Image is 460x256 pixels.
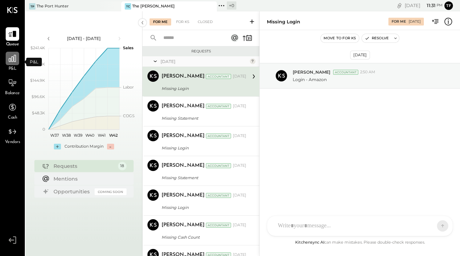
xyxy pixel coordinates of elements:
text: 0 [43,127,45,132]
span: 2:50 AM [360,69,375,75]
a: Cash [0,101,24,121]
a: Balance [0,76,24,97]
span: Vendors [5,139,20,146]
button: Move to for ks [321,34,359,42]
div: Missing Login [267,18,300,25]
text: Labor [123,85,134,90]
a: Vendors [0,125,24,146]
span: Queue [6,41,19,48]
text: W42 [109,133,118,138]
div: TC [125,3,131,10]
div: [PERSON_NAME] [162,162,204,169]
div: Accountant [206,104,231,109]
p: Login - Amazon [293,76,327,83]
div: Accountant [206,193,231,198]
div: [PERSON_NAME] [162,192,204,199]
text: COGS [123,113,135,118]
div: For Me [150,18,171,25]
div: Accountant [206,74,231,79]
div: For KS [173,18,193,25]
div: [DATE] [233,103,246,109]
div: Opportunities [54,188,91,195]
div: [DATE] [233,163,246,169]
a: Queue [0,27,24,48]
text: Sales [123,45,134,50]
div: [PERSON_NAME] [162,132,204,140]
div: Missing Statement [162,115,244,122]
button: tf [444,1,453,10]
text: $241.4K [30,45,45,50]
div: Accountant [206,133,231,138]
span: [PERSON_NAME] [293,69,330,75]
div: Missing Cash Count [162,234,244,241]
span: P&L [9,66,17,72]
div: Missing Login [162,204,244,211]
div: [PERSON_NAME] [162,103,204,110]
div: + [54,144,61,149]
text: $193.1K [32,62,45,67]
div: Accountant [206,163,231,168]
div: [DATE] [233,222,246,228]
div: [DATE] [350,51,370,59]
span: 11 : 31 [421,2,436,9]
div: P&L [26,58,42,66]
div: Closed [194,18,216,25]
div: 7 [250,58,256,64]
div: [PERSON_NAME] [162,73,204,80]
div: Requests [146,49,256,54]
div: Missing Login [162,144,244,152]
div: Missing Statement [162,174,244,181]
div: The Port Hunter [37,4,69,9]
div: Coming Soon [95,188,127,195]
div: [DATE] [161,58,248,64]
div: Missing Login [162,85,244,92]
text: W39 [73,133,82,138]
button: Resolve [362,34,392,42]
div: Contribution Margin [64,144,103,149]
div: Requests [54,163,114,170]
text: $48.3K [32,110,45,115]
div: 18 [118,162,127,170]
div: [DATE] [233,193,246,198]
div: - [107,144,114,149]
div: [DATE] [409,19,421,24]
div: [DATE] [233,74,246,79]
div: TP [29,3,35,10]
div: Accountant [206,223,231,228]
text: $96.6K [32,94,45,99]
div: [DATE] - [DATE] [54,35,114,41]
text: W38 [62,133,71,138]
div: + 0 [227,1,236,10]
span: Balance [5,90,20,97]
text: W40 [85,133,94,138]
div: Accountant [333,70,358,75]
div: [DATE] [405,2,443,9]
text: $144.9K [30,78,45,83]
div: The [PERSON_NAME] [132,4,175,9]
span: Cash [8,115,17,121]
div: Mentions [54,175,123,182]
a: P&L [0,52,24,72]
text: W41 [98,133,106,138]
div: For Me [392,19,406,24]
div: [DATE] [233,133,246,139]
div: [PERSON_NAME] [162,222,204,229]
div: copy link [396,2,403,9]
span: pm [437,3,443,8]
text: W37 [50,133,58,138]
